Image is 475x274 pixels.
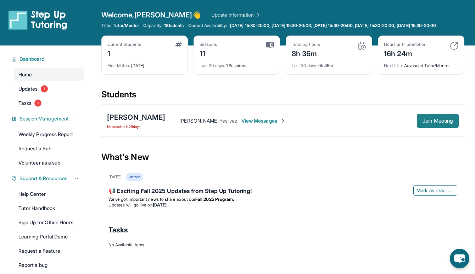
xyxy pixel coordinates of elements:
div: 16h 24m [384,47,426,59]
span: View Messages [241,117,286,124]
span: Support & Resources [19,175,67,182]
span: Last 30 days : [292,63,317,68]
div: Sessions [200,42,217,47]
div: 0h 45m [292,59,366,69]
div: Tutoring hours [292,42,320,47]
div: Unread [126,173,143,181]
img: Chevron Right [254,11,261,18]
a: [DATE] 15:30-20:00, [DATE] 15:30-20:00, [DATE] 15:30-20:00, [DATE] 15:30-20:00, [DATE] 15:30-20:00 [229,23,437,28]
span: Tasks [18,100,32,107]
a: Update Information [211,11,261,18]
img: Chevron-Right [280,118,286,124]
div: Students [101,89,464,104]
a: Help Center [14,188,84,200]
a: Request a Feature [14,245,84,257]
div: 📢 Exciting Fall 2025 Updates from Step Up Tutoring! [108,187,457,197]
button: Session Management [17,115,79,122]
span: Capacity: [143,23,163,28]
span: Join Meeting [423,119,453,123]
span: Title: [101,23,111,28]
div: No Available Items [108,242,457,248]
img: card [358,42,366,50]
div: What's New [101,141,464,173]
img: card [175,42,182,47]
span: Updates [18,85,38,92]
div: 1 Sessions [200,59,274,69]
button: Join Meeting [417,114,459,128]
button: chat-button [450,249,469,268]
div: [PERSON_NAME] [107,112,165,122]
li: Updates will go live on [108,202,457,208]
span: Next title : [384,63,403,68]
span: 1 [34,100,41,107]
a: Home [14,68,84,81]
a: Tutor Handbook [14,202,84,215]
span: [DATE] 15:30-20:00, [DATE] 15:30-20:00, [DATE] 15:30-20:00, [DATE] 15:30-20:00, [DATE] 15:30-20:00 [230,23,436,28]
a: Report a bug [14,259,84,272]
div: Advanced Tutor/Mentor [384,59,458,69]
div: [DATE] [108,174,122,180]
a: Updates1 [14,82,84,95]
img: logo [9,10,67,30]
div: 11 [200,47,217,59]
span: Current Availability: [188,23,227,28]
a: Sign Up for Office Hours [14,216,84,229]
span: First Match : [107,63,130,68]
button: Support & Resources [17,175,79,182]
a: Request a Sub [14,142,84,155]
span: Yes yez [219,118,237,124]
img: Mark as read [448,188,454,193]
span: Dashboard [19,55,45,63]
div: 8h 36m [292,47,320,59]
div: Current Students [107,42,141,47]
span: Home [18,71,32,78]
strong: [DATE] [153,202,169,208]
span: Session Management [19,115,69,122]
span: Welcome, [PERSON_NAME] 👋 [101,10,201,20]
span: Tutor/Mentor [113,23,139,28]
a: Volunteer as a sub [14,156,84,169]
span: Mark as read [417,187,446,194]
button: Mark as read [413,185,457,196]
span: 1 [41,85,48,92]
a: Weekly Progress Report [14,128,84,141]
div: Hours until promotion [384,42,426,47]
span: We’ve got important news to share about our [108,197,195,202]
span: No session in 29 days [107,124,165,129]
span: [PERSON_NAME] : [179,118,219,124]
div: 1 [107,47,141,59]
span: Last 30 days : [200,63,225,68]
span: 1 Students [164,23,184,28]
img: card [450,42,458,50]
div: [DATE] [107,59,182,69]
button: Dashboard [17,55,79,63]
span: Tasks [108,225,128,235]
img: card [266,42,274,48]
a: Tasks1 [14,97,84,109]
a: Learning Portal Demo [14,230,84,243]
strong: Fall 2025 Program: [195,197,234,202]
